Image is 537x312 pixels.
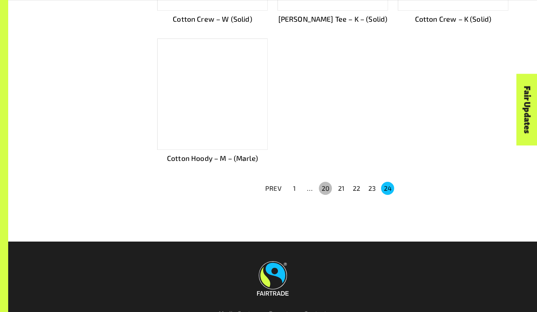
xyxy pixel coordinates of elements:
p: PREV [265,183,282,193]
button: Go to page 22 [350,182,363,195]
button: PREV [260,181,287,196]
button: Go to page 1 [288,182,301,195]
a: Cotton Hoody – M – (Marle) [157,38,268,165]
p: [PERSON_NAME] Tee – K – (Solid) [278,14,388,24]
p: Cotton Hoody – M – (Marle) [157,153,268,163]
img: Fairtrade Australia New Zealand logo [257,261,289,296]
nav: pagination navigation [260,181,395,196]
button: Go to page 21 [334,182,347,195]
div: … [303,183,316,193]
button: Go to page 23 [366,182,379,195]
button: page 24 [381,182,394,195]
p: Cotton Crew – W (Solid) [157,14,268,24]
button: Go to page 20 [319,182,332,195]
p: Cotton Crew – K (Solid) [398,14,508,24]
